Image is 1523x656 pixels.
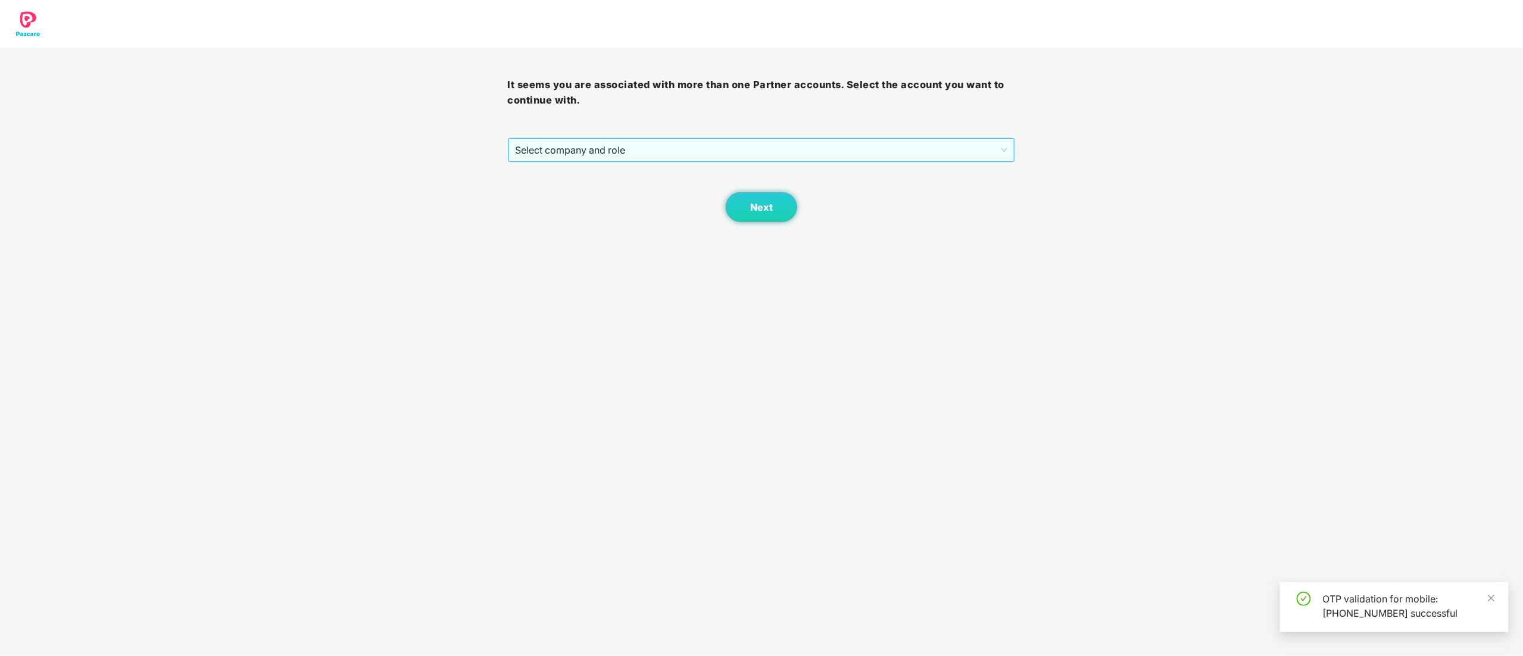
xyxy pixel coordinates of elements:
button: Next [726,192,797,222]
span: Select company and role [516,139,1008,161]
h3: It seems you are associated with more than one Partner accounts. Select the account you want to c... [508,77,1016,108]
span: check-circle [1297,592,1311,606]
div: OTP validation for mobile: [PHONE_NUMBER] successful [1323,592,1494,620]
span: close [1487,594,1496,602]
span: Next [750,202,773,213]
